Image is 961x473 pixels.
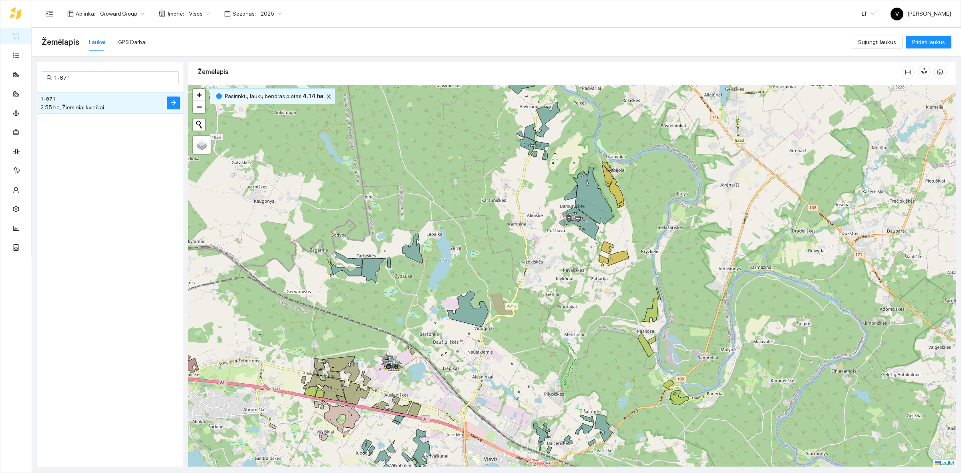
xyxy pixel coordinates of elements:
button: arrow-right [167,97,180,109]
span: Sujungti laukus [858,38,896,46]
span: Sezonas : [233,9,256,18]
a: Zoom in [193,89,205,101]
b: 4.14 ha [303,93,323,99]
span: Žemėlapis [42,36,79,48]
a: Sujungti laukus [852,39,903,45]
button: Sujungti laukus [852,36,903,48]
span: V [895,8,899,20]
span: column-width [902,69,914,75]
a: Zoom out [193,101,205,113]
span: LT [862,8,875,20]
a: Pridėti laukus [906,39,951,45]
div: Žemėlapis [198,60,902,83]
span: Pridėti laukus [912,38,945,46]
span: Pasirinktų laukų bendras plotas : [225,92,323,101]
div: Laukai [89,38,105,46]
span: 2.55 ha, Žieminiai kviečiai [40,104,104,111]
span: Visos [189,8,210,20]
input: Paieška [54,73,174,82]
button: Initiate a new search [193,119,205,131]
span: + [197,90,202,100]
span: close [324,94,333,99]
span: Groward Group [100,8,145,20]
span: 1-871 [40,95,56,103]
span: menu-unfold [46,10,53,17]
button: close [324,92,334,101]
span: Įmonė : [167,9,184,18]
button: Pridėti laukus [906,36,951,48]
a: Leaflet [935,460,954,466]
span: shop [159,10,165,17]
span: Aplinka : [76,9,95,18]
button: column-width [902,66,915,78]
button: menu-unfold [42,6,58,22]
span: layout [67,10,74,17]
span: search [46,75,52,81]
span: − [197,102,202,112]
a: Layers [193,136,211,154]
span: [PERSON_NAME] [891,10,951,17]
span: info-circle [216,93,222,99]
span: 2025 [261,8,281,20]
span: arrow-right [170,99,177,107]
div: GPS Darbai [118,38,147,46]
span: calendar [224,10,231,17]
